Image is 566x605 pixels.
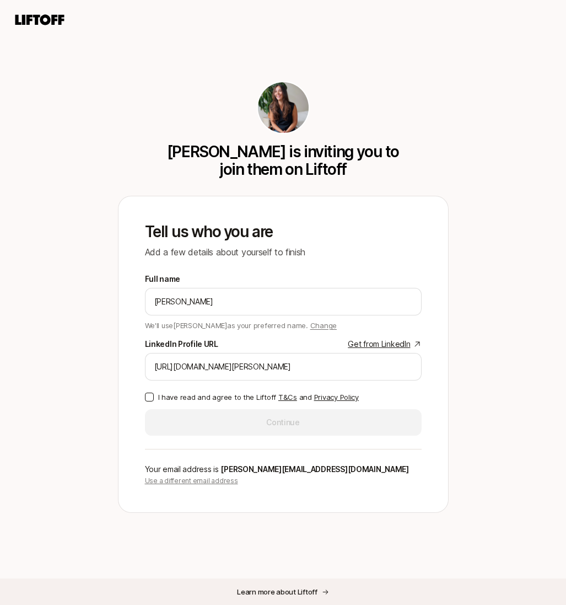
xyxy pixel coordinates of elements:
p: [PERSON_NAME] is inviting you to join them on Liftoff [164,143,403,178]
input: e.g. https://www.linkedin.com/in/melanie-perkins [154,360,412,373]
div: LinkedIn Profile URL [145,338,218,351]
p: I have read and agree to the Liftoff and [158,392,359,403]
a: Privacy Policy [314,393,359,401]
button: I have read and agree to the Liftoff T&Cs and Privacy Policy [145,393,154,401]
p: We'll use [PERSON_NAME] as your preferred name. [145,318,337,331]
a: T&Cs [278,393,297,401]
button: Learn more about Liftoff [228,582,338,602]
a: Get from LinkedIn [348,338,421,351]
p: Use a different email address [145,476,422,486]
label: Full name [145,272,180,286]
span: [PERSON_NAME][EMAIL_ADDRESS][DOMAIN_NAME] [220,464,409,474]
p: Your email address is [145,463,422,476]
span: Change [310,321,337,330]
p: Tell us who you are [145,223,422,240]
input: e.g. Melanie Perkins [154,295,412,308]
p: Add a few details about yourself to finish [145,245,422,259]
img: 33ee49e1_eec9_43f1_bb5d_6b38e313ba2b.jpg [258,82,309,133]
